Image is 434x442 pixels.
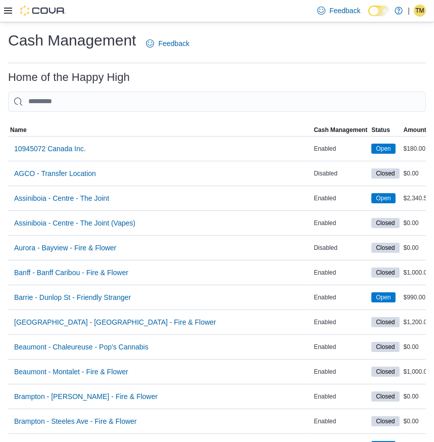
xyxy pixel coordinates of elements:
[10,163,100,184] button: AGCO - Transfer Location
[371,391,399,402] span: Closed
[14,367,128,377] span: Beaumont - Montalet - Fire & Flower
[376,367,395,376] span: Closed
[312,291,369,303] div: Enabled
[371,367,399,377] span: Closed
[8,71,130,83] h3: Home of the Happy High
[8,92,426,112] input: This is a search bar. As you type, the results lower in the page will automatically filter.
[376,342,395,351] span: Closed
[14,391,158,402] span: Brampton - [PERSON_NAME] - Fire & Flower
[10,411,141,431] button: Brampton - Steeles Ave - Fire & Flower
[312,143,369,155] div: Enabled
[376,243,395,252] span: Closed
[329,6,360,16] span: Feedback
[371,243,399,253] span: Closed
[10,262,132,283] button: Banff - Banff Caribou - Fire & Flower
[312,217,369,229] div: Enabled
[142,33,193,54] a: Feedback
[10,362,132,382] button: Beaumont - Montalet - Fire & Flower
[414,5,426,17] div: Tristen Mueller
[312,390,369,403] div: Enabled
[376,417,395,426] span: Closed
[20,6,66,16] img: Cova
[14,416,137,426] span: Brampton - Steeles Ave - Fire & Flower
[371,268,399,278] span: Closed
[10,386,162,407] button: Brampton - [PERSON_NAME] - Fire & Flower
[368,16,369,17] span: Dark Mode
[8,30,136,51] h1: Cash Management
[14,144,86,154] span: 10945072 Canada Inc.
[376,293,391,302] span: Open
[371,218,399,228] span: Closed
[14,317,216,327] span: [GEOGRAPHIC_DATA] - [GEOGRAPHIC_DATA] - Fire & Flower
[312,124,369,136] button: Cash Management
[312,167,369,180] div: Disabled
[376,218,395,228] span: Closed
[313,1,364,21] a: Feedback
[10,126,27,134] span: Name
[14,292,131,302] span: Barrie - Dunlop St - Friendly Stranger
[14,268,128,278] span: Banff - Banff Caribou - Fire & Flower
[376,318,395,327] span: Closed
[371,292,395,302] span: Open
[10,139,90,159] button: 10945072 Canada Inc.
[314,126,367,134] span: Cash Management
[371,144,395,154] span: Open
[371,342,399,352] span: Closed
[312,366,369,378] div: Enabled
[408,5,410,17] p: |
[371,126,390,134] span: Status
[10,312,220,332] button: [GEOGRAPHIC_DATA] - [GEOGRAPHIC_DATA] - Fire & Flower
[371,193,395,203] span: Open
[10,213,139,233] button: Assiniboia - Centre - The Joint (Vapes)
[312,341,369,353] div: Enabled
[368,6,390,16] input: Dark Mode
[371,416,399,426] span: Closed
[14,168,96,179] span: AGCO - Transfer Location
[404,126,426,134] span: Amount
[312,267,369,279] div: Enabled
[10,238,120,258] button: Aurora - Bayview - Fire & Flower
[10,337,153,357] button: Beaumont - Chaleureuse - Pop's Cannabis
[376,144,391,153] span: Open
[415,5,424,17] span: TM
[14,218,135,228] span: Assiniboia - Centre - The Joint (Vapes)
[369,124,401,136] button: Status
[14,193,109,203] span: Assiniboia - Centre - The Joint
[8,124,312,136] button: Name
[376,392,395,401] span: Closed
[371,317,399,327] span: Closed
[14,243,116,253] span: Aurora - Bayview - Fire & Flower
[10,287,135,307] button: Barrie - Dunlop St - Friendly Stranger
[376,268,395,277] span: Closed
[376,194,391,203] span: Open
[371,168,399,179] span: Closed
[312,316,369,328] div: Enabled
[158,38,189,49] span: Feedback
[10,188,113,208] button: Assiniboia - Centre - The Joint
[14,342,149,352] span: Beaumont - Chaleureuse - Pop's Cannabis
[312,415,369,427] div: Enabled
[312,192,369,204] div: Enabled
[312,242,369,254] div: Disabled
[376,169,395,178] span: Closed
